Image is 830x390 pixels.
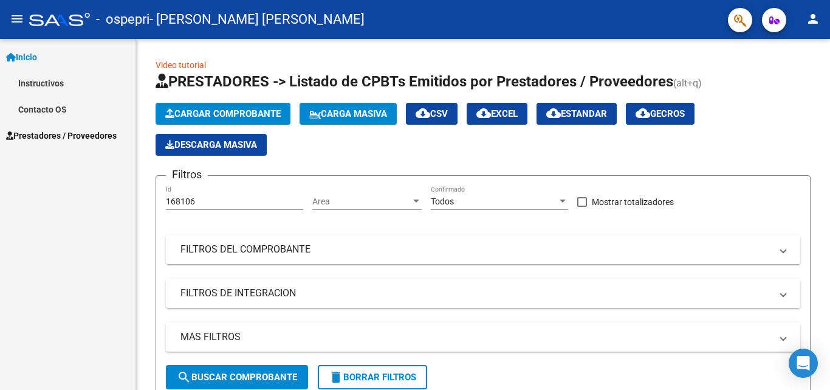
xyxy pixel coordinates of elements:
mat-icon: delete [329,370,343,385]
mat-icon: cloud_download [636,106,650,120]
button: Estandar [537,103,617,125]
button: Gecros [626,103,695,125]
span: - [PERSON_NAME] [PERSON_NAME] [149,6,365,33]
mat-panel-title: FILTROS DEL COMPROBANTE [180,243,771,256]
span: Carga Masiva [309,108,387,119]
button: Carga Masiva [300,103,397,125]
span: (alt+q) [673,77,702,89]
span: Inicio [6,50,37,64]
mat-icon: cloud_download [546,106,561,120]
span: Todos [431,197,454,206]
button: CSV [406,103,458,125]
span: - ospepri [96,6,149,33]
a: Video tutorial [156,60,206,70]
mat-panel-title: FILTROS DE INTEGRACION [180,287,771,300]
span: Area [312,197,411,207]
span: Buscar Comprobante [177,372,297,383]
button: Buscar Comprobante [166,365,308,389]
span: Prestadores / Proveedores [6,129,117,142]
span: Gecros [636,108,685,119]
button: Borrar Filtros [318,365,427,389]
span: Mostrar totalizadores [592,195,674,209]
h3: Filtros [166,166,208,183]
mat-icon: menu [10,12,24,26]
button: Descarga Masiva [156,134,267,156]
mat-icon: cloud_download [476,106,491,120]
span: EXCEL [476,108,518,119]
span: CSV [416,108,448,119]
button: EXCEL [467,103,527,125]
span: Estandar [546,108,607,119]
mat-expansion-panel-header: FILTROS DE INTEGRACION [166,279,800,308]
mat-expansion-panel-header: MAS FILTROS [166,322,800,352]
span: PRESTADORES -> Listado de CPBTs Emitidos por Prestadores / Proveedores [156,73,673,90]
div: Open Intercom Messenger [789,349,818,378]
app-download-masive: Descarga masiva de comprobantes (adjuntos) [156,134,267,156]
span: Borrar Filtros [329,372,416,383]
mat-icon: search [177,370,191,385]
mat-icon: person [806,12,820,26]
mat-panel-title: MAS FILTROS [180,330,771,344]
span: Descarga Masiva [165,139,257,150]
span: Cargar Comprobante [165,108,281,119]
mat-icon: cloud_download [416,106,430,120]
mat-expansion-panel-header: FILTROS DEL COMPROBANTE [166,235,800,264]
button: Cargar Comprobante [156,103,290,125]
